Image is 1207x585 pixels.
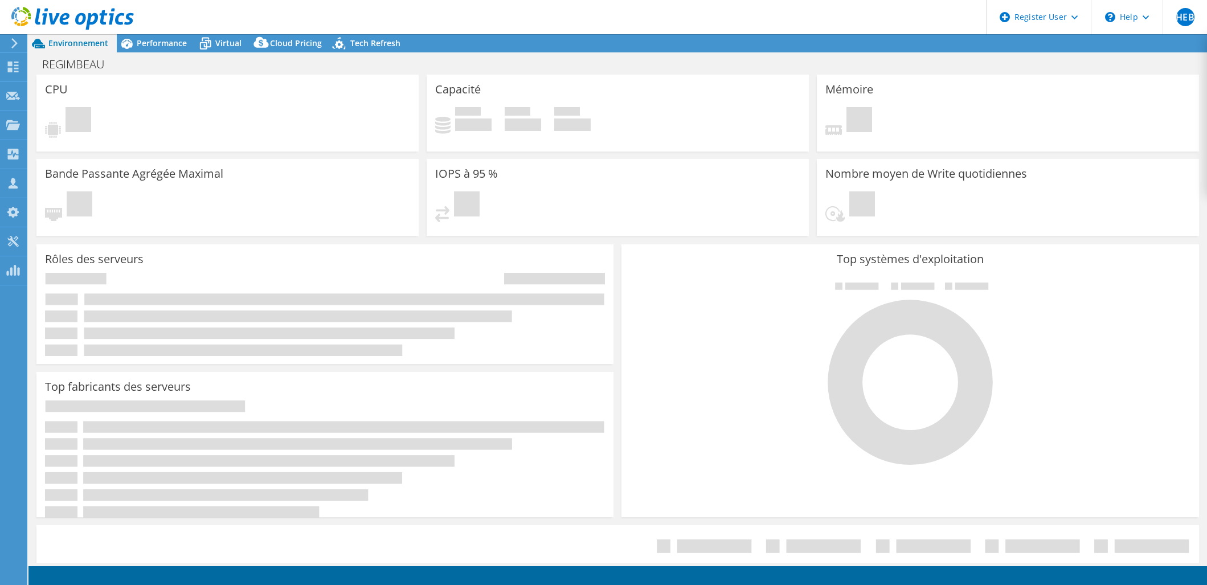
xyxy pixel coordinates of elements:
[215,38,242,48] span: Virtual
[554,107,580,118] span: Total
[1105,12,1115,22] svg: \n
[630,253,1190,265] h3: Top systèmes d'exploitation
[1176,8,1194,26] span: HEB
[45,253,144,265] h3: Rôles des serveurs
[455,107,481,118] span: Utilisé
[505,107,530,118] span: Espace libre
[66,107,91,135] span: En attente
[454,191,480,219] span: En attente
[846,107,872,135] span: En attente
[45,83,68,96] h3: CPU
[45,381,191,393] h3: Top fabricants des serveurs
[849,191,875,219] span: En attente
[554,118,591,131] h4: 0 Gio
[137,38,187,48] span: Performance
[455,118,492,131] h4: 0 Gio
[67,191,92,219] span: En attente
[825,83,873,96] h3: Mémoire
[45,167,223,180] h3: Bande Passante Agrégée Maximal
[350,38,400,48] span: Tech Refresh
[435,83,481,96] h3: Capacité
[270,38,322,48] span: Cloud Pricing
[435,167,498,180] h3: IOPS à 95 %
[825,167,1027,180] h3: Nombre moyen de Write quotidiennes
[37,58,122,71] h1: REGIMBEAU
[48,38,108,48] span: Environnement
[505,118,541,131] h4: 0 Gio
